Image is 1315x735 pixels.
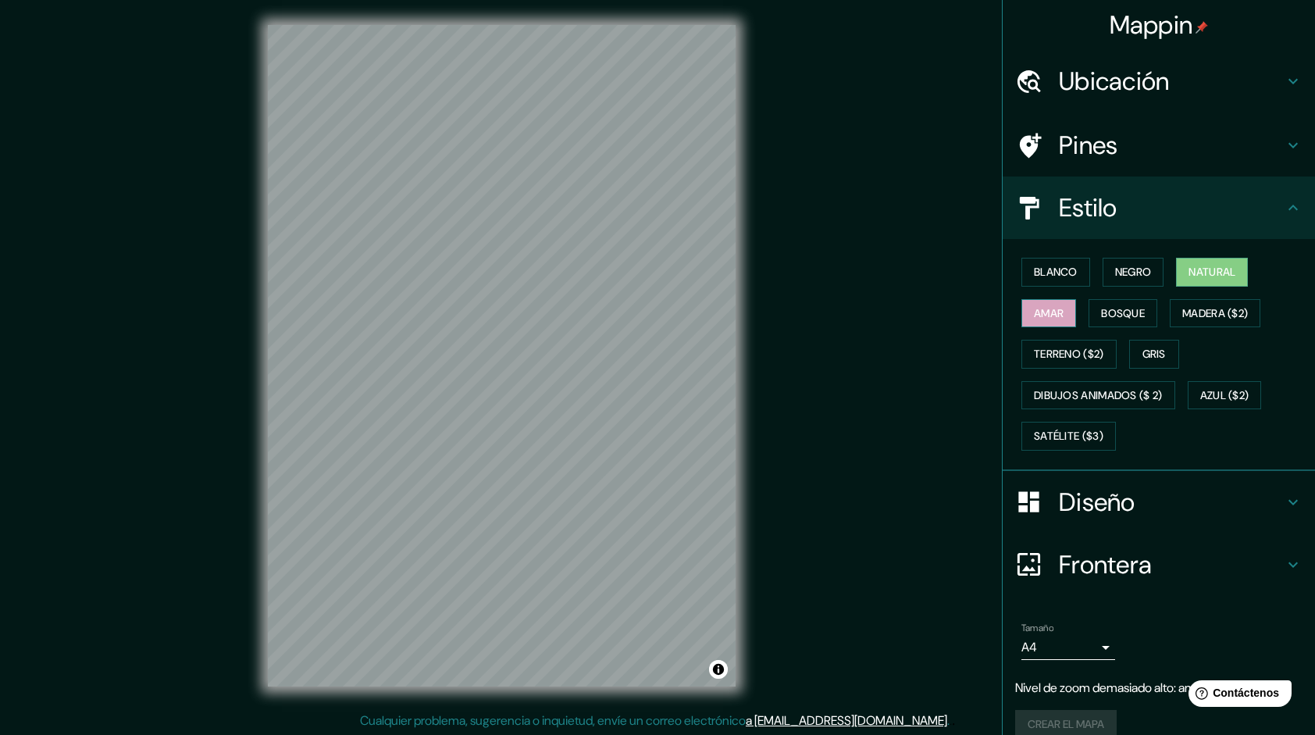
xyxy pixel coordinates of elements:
button: Gris [1129,340,1179,369]
button: Amar [1021,299,1076,328]
div: Diseño [1003,471,1315,533]
h4: Ubicación [1059,66,1284,97]
font: Blanco [1034,262,1078,282]
button: Terreno ($2) [1021,340,1117,369]
div: A4 [1021,635,1115,660]
font: Mappin [1110,9,1193,41]
div: . [950,712,952,730]
font: Dibujos animados ($ 2) [1034,386,1163,405]
iframe: Help widget launcher [1176,674,1298,718]
h4: Pines [1059,130,1284,161]
button: Negro [1103,258,1164,287]
button: Alternar atribución [709,660,728,679]
font: Natural [1188,262,1235,282]
button: Blanco [1021,258,1090,287]
font: Bosque [1101,304,1145,323]
font: Amar [1034,304,1064,323]
button: Dibujos animados ($ 2) [1021,381,1175,410]
font: Gris [1142,344,1166,364]
p: Cualquier problema, sugerencia o inquietud, envíe un correo electrónico . [360,712,950,730]
p: Nivel de zoom demasiado alto: amplíe más [1015,679,1303,698]
img: pin-icon.png [1196,21,1208,34]
h4: Frontera [1059,549,1284,580]
button: Natural [1176,258,1248,287]
button: Bosque [1089,299,1157,328]
font: Satélite ($3) [1034,426,1103,446]
button: Azul ($2) [1188,381,1262,410]
h4: Diseño [1059,487,1284,518]
div: Frontera [1003,533,1315,596]
font: Terreno ($2) [1034,344,1104,364]
font: Azul ($2) [1200,386,1249,405]
a: a [EMAIL_ADDRESS][DOMAIN_NAME] [746,712,947,729]
div: Ubicación [1003,50,1315,112]
canvas: Mapa [268,25,736,687]
div: Estilo [1003,177,1315,239]
div: . [952,712,955,730]
button: Madera ($2) [1170,299,1260,328]
div: Pines [1003,114,1315,177]
button: Satélite ($3) [1021,422,1116,451]
label: Tamaño [1021,621,1053,634]
h4: Estilo [1059,192,1284,223]
font: Negro [1115,262,1152,282]
font: Madera ($2) [1182,304,1248,323]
